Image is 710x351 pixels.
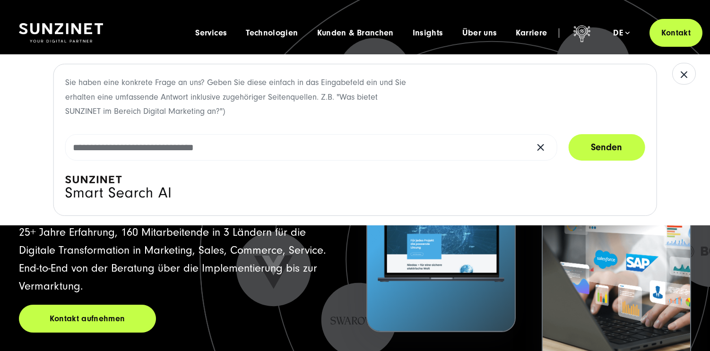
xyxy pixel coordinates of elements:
[317,28,394,38] a: Kunden & Branchen
[367,150,515,331] img: Letztes Projekt von Niedax. Ein Laptop auf dem die Niedax Website geöffnet ist, auf blauem Hinter...
[568,134,645,161] button: Senden
[649,19,702,47] a: Kontakt
[195,28,227,38] a: Services
[246,28,298,38] a: Technologien
[65,76,408,119] p: Sie haben eine konkrete Frage an uns? Geben Sie diese einfach in das Eingabefeld ein und Sie erha...
[413,28,443,38] a: Insights
[19,23,103,43] img: SUNZINET Full Service Digital Agentur
[19,305,156,333] a: Kontakt aufnehmen
[613,28,630,38] div: de
[516,28,547,38] a: Karriere
[462,28,497,38] a: Über uns
[19,223,344,295] p: 25+ Jahre Erfahrung, 160 Mitarbeitende in 3 Ländern für die Digitale Transformation in Marketing,...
